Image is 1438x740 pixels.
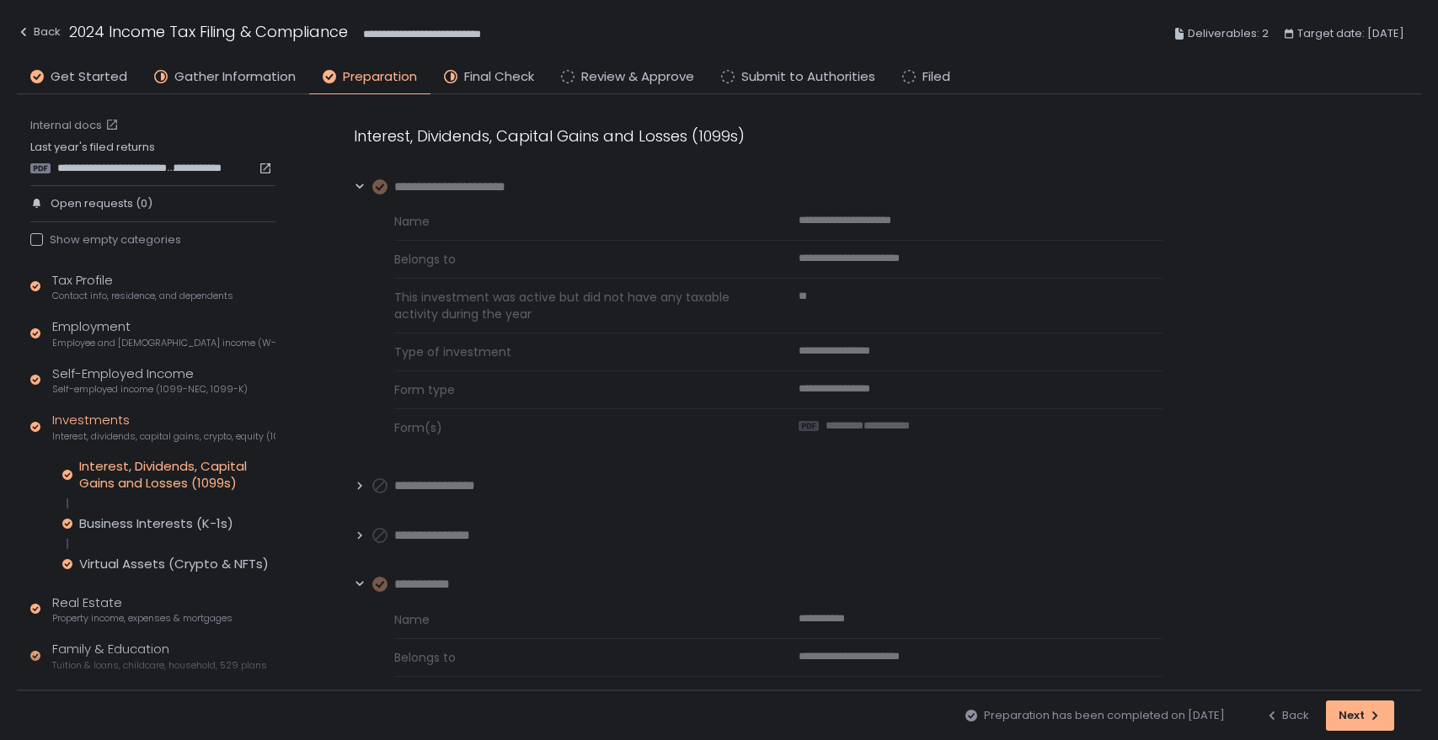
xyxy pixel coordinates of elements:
[1265,700,1309,731] button: Back
[581,67,694,87] span: Review & Approve
[52,687,206,719] div: Special Situations
[79,556,269,572] div: Virtual Assets (Crypto & NFTs)
[52,317,275,349] div: Employment
[464,67,534,87] span: Final Check
[52,411,275,443] div: Investments
[394,611,758,628] span: Name
[51,67,127,87] span: Get Started
[69,20,348,43] h1: 2024 Income Tax Filing & Compliance
[52,640,267,672] div: Family & Education
[30,118,122,133] a: Internal docs
[52,271,233,303] div: Tax Profile
[52,337,275,349] span: Employee and [DEMOGRAPHIC_DATA] income (W-2s)
[52,383,248,396] span: Self-employed income (1099-NEC, 1099-K)
[17,20,61,48] button: Back
[394,419,758,436] span: Form(s)
[1297,24,1404,44] span: Target date: [DATE]
[343,67,417,87] span: Preparation
[79,515,233,532] div: Business Interests (K-1s)
[741,67,875,87] span: Submit to Authorities
[17,22,61,42] div: Back
[394,687,758,721] span: This investment was active but did not have any taxable activity during the year
[394,289,758,322] span: This investment was active but did not have any taxable activity during the year
[52,430,275,443] span: Interest, dividends, capital gains, crypto, equity (1099s, K-1s)
[394,381,758,398] span: Form type
[52,290,233,302] span: Contact info, residence, and dependents
[52,365,248,397] div: Self-Employed Income
[1265,708,1309,723] div: Back
[79,458,275,492] div: Interest, Dividends, Capital Gains and Losses (1099s)
[30,140,275,175] div: Last year's filed returns
[394,251,758,268] span: Belongs to
[922,67,950,87] span: Filed
[52,612,233,625] span: Property income, expenses & mortgages
[52,594,233,626] div: Real Estate
[52,659,267,672] span: Tuition & loans, childcare, household, 529 plans
[354,125,1163,147] div: Interest, Dividends, Capital Gains and Losses (1099s)
[174,67,296,87] span: Gather Information
[984,708,1225,723] span: Preparation has been completed on [DATE]
[394,343,758,360] span: Type of investment
[394,649,758,666] span: Belongs to
[1339,708,1382,723] div: Next
[1188,24,1269,44] span: Deliverables: 2
[51,196,152,211] span: Open requests (0)
[1326,700,1394,731] button: Next
[394,213,758,230] span: Name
